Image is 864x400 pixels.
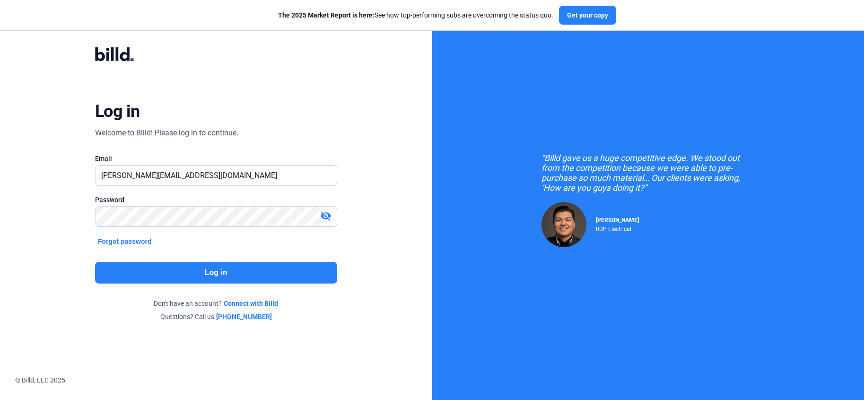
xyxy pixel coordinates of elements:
[278,10,553,20] div: See how top-performing subs are overcoming the status quo.
[596,217,639,223] span: [PERSON_NAME]
[541,153,754,193] div: "Billd gave us a huge competitive edge. We stood out from the competition because we were able to...
[596,223,639,232] div: RDP Electrical
[95,127,238,139] div: Welcome to Billd! Please log in to continue.
[95,101,140,122] div: Log in
[216,312,272,321] a: [PHONE_NUMBER]
[559,6,616,25] button: Get your copy
[95,312,337,321] div: Questions? Call us
[224,299,278,308] a: Connect with Billd
[95,262,337,284] button: Log in
[278,11,375,19] span: The 2025 Market Report is here:
[95,236,155,247] button: Forgot password
[95,154,337,163] div: Email
[95,195,337,204] div: Password
[541,202,586,247] img: Raul Pacheco
[95,299,337,308] div: Don't have an account?
[320,210,332,222] mat-icon: visibility_off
